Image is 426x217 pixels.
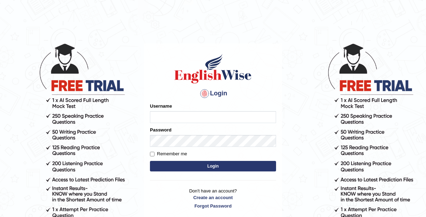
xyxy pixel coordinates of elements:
[150,150,187,157] label: Remember me
[150,152,154,156] input: Remember me
[150,194,276,201] a: Create an account
[150,127,171,133] label: Password
[150,103,172,109] label: Username
[173,53,253,84] img: Logo of English Wise sign in for intelligent practice with AI
[150,203,276,209] a: Forgot Password
[150,161,276,171] button: Login
[150,88,276,99] h4: Login
[150,188,276,209] p: Don't have an account?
